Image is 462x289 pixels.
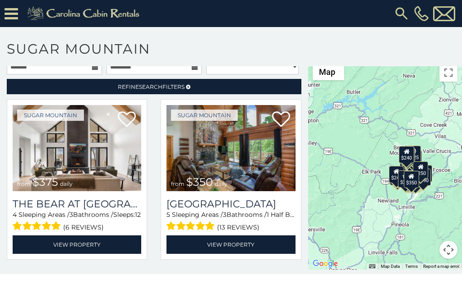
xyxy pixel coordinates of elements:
[412,6,431,21] a: [PHONE_NUMBER]
[217,221,259,233] span: (13 reviews)
[166,211,170,219] span: 5
[13,105,141,191] a: The Bear At Sugar Mountain from $375 daily
[408,171,423,188] div: $500
[69,211,73,219] span: 3
[439,241,457,259] button: Map camera controls
[166,105,295,191] img: Grouse Moor Lodge
[398,170,413,188] div: $375
[215,180,227,187] span: daily
[60,180,73,187] span: daily
[400,147,415,165] div: $170
[171,180,185,187] span: from
[13,198,141,210] h3: The Bear At Sugar Mountain
[272,110,290,129] a: Add to favorites
[23,5,147,23] img: Khaki-logo.png
[139,83,162,90] span: Search
[310,258,340,270] img: Google
[118,110,136,129] a: Add to favorites
[405,264,418,269] a: Terms
[135,211,141,219] span: 12
[171,110,238,121] a: Sugar Mountain
[223,211,226,219] span: 3
[13,235,141,254] a: View Property
[7,79,301,94] a: RefineSearchFilters
[17,180,31,187] span: from
[186,175,213,188] span: $350
[423,264,459,269] a: Report a map error
[267,211,308,219] span: 1 Half Baths /
[13,210,141,233] div: Sleeping Areas / Bathrooms / Sleeps:
[13,198,141,210] a: The Bear At [GEOGRAPHIC_DATA]
[399,146,414,163] div: $240
[17,110,84,121] a: Sugar Mountain
[118,83,185,90] span: Refine Filters
[32,175,58,188] span: $375
[13,105,141,191] img: The Bear At Sugar Mountain
[166,235,295,254] a: View Property
[403,151,418,168] div: $350
[404,170,419,188] div: $350
[166,105,295,191] a: Grouse Moor Lodge from $350 daily
[166,198,295,210] a: [GEOGRAPHIC_DATA]
[13,211,17,219] span: 4
[381,263,400,270] button: Map Data
[413,161,429,178] div: $250
[389,166,404,183] div: $240
[310,258,340,270] a: Open this area in Google Maps (opens a new window)
[416,169,431,186] div: $190
[319,67,335,77] span: Map
[166,210,295,233] div: Sleeping Areas / Bathrooms / Sleeps:
[393,5,410,22] img: search-regular.svg
[406,145,421,162] div: $225
[166,198,295,210] h3: Grouse Moor Lodge
[439,64,457,82] button: Toggle fullscreen view
[369,263,375,270] button: Keyboard shortcuts
[63,221,104,233] span: (6 reviews)
[313,64,344,80] button: Change map style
